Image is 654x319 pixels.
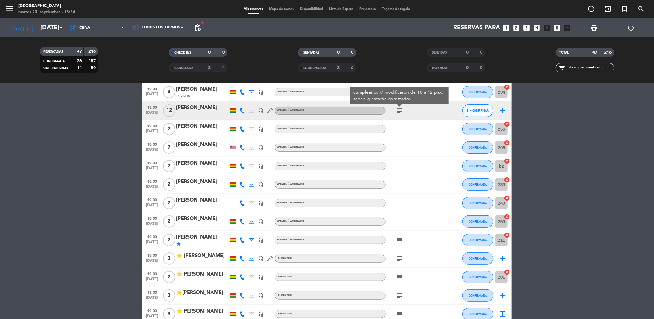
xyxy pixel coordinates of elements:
button: CONFIRMADA [462,123,493,135]
span: CANCELADA [174,67,193,70]
span: SENTADAS [303,51,320,54]
i: headset_mic [258,126,264,132]
i: subject [396,236,403,244]
span: 12 [163,104,175,117]
i: subject [396,255,403,262]
span: 19:00 [144,104,160,111]
span: [DATE] [144,203,160,210]
span: 3 [163,289,175,302]
i: headset_mic [258,200,264,206]
span: [DATE] [144,222,160,229]
span: Mapa de mesas [266,7,297,11]
span: CONFIRMADA [469,90,487,94]
strong: 11 [77,66,82,70]
i: looks_3 [523,24,531,32]
span: Teppanyaki [277,276,292,278]
span: Teppanyaki [277,313,292,315]
strong: 4 [222,66,226,70]
div: ⭐ [PERSON_NAME] [176,252,228,260]
div: [PERSON_NAME] [176,159,228,167]
span: Sin menú asignado [277,220,304,223]
span: pending_actions [194,24,201,31]
div: [PERSON_NAME] [176,196,228,204]
div: cumpleaños // modificaron de 10 a 12 pax, saben q estarán aprettados- [353,89,446,102]
i: arrow_drop_down [57,24,65,31]
input: Filtrar por nombre... [566,64,614,71]
span: 2 [163,271,175,283]
strong: 216 [604,50,613,55]
i: border_all [499,107,506,114]
span: Mis reservas [241,7,266,11]
div: ⭐[PERSON_NAME] [176,307,228,315]
span: Sin menú asignado [277,91,304,93]
i: cancel [504,121,510,127]
div: ⭐[PERSON_NAME] [176,270,228,278]
span: CONFIRMADA [469,312,487,316]
div: [PERSON_NAME] [176,85,228,93]
span: [DATE] [144,111,160,118]
span: 19:00 [144,233,160,240]
i: search [637,5,645,13]
i: headset_mic [258,274,264,280]
button: SIN CONFIRMAR [462,104,493,117]
i: looks_one [502,24,510,32]
span: 19:00 [144,252,160,259]
button: CONFIRMADA [462,289,493,302]
span: 3 [163,252,175,265]
span: 2 [163,234,175,246]
span: 19:00 [144,178,160,185]
strong: 0 [466,50,469,55]
span: Disponibilidad [297,7,326,11]
span: Sin menú asignado [277,109,304,112]
i: exit_to_app [604,5,612,13]
span: Reservas para [453,24,500,31]
span: CHECK INS [174,51,191,54]
strong: 47 [593,50,598,55]
div: [PERSON_NAME] [176,104,228,112]
span: 19:00 [144,215,160,222]
span: [DATE] [144,166,160,173]
i: subject [396,310,403,318]
i: cancel [504,140,510,146]
strong: 59 [91,66,97,70]
strong: 157 [88,59,97,63]
button: CONFIRMADA [462,160,493,172]
span: 2 [163,160,175,172]
button: CONFIRMADA [462,197,493,209]
i: headset_mic [258,256,264,261]
span: 2 [163,197,175,209]
i: border_all [499,292,506,299]
span: 2 [163,178,175,191]
i: looks_6 [553,24,561,32]
span: 19:00 [144,270,160,277]
div: [PERSON_NAME] [176,178,228,186]
div: [PERSON_NAME] [176,141,228,149]
button: CONFIRMADA [462,86,493,98]
i: headset_mic [258,163,264,169]
span: [DATE] [144,240,160,247]
strong: 0 [466,66,469,70]
span: [DATE] [144,129,160,136]
span: Tarjetas de regalo [379,7,414,11]
span: 1 Visita [178,94,190,99]
strong: 0 [222,50,226,55]
i: add_box [563,24,571,32]
strong: 216 [88,49,97,54]
span: 4 [163,86,175,98]
span: Sin menú asignado [277,146,304,149]
button: CONFIRMADA [462,141,493,154]
span: Sin menú asignado [277,165,304,167]
span: RE AGENDADA [303,67,326,70]
i: headset_mic [258,182,264,187]
i: headset_mic [258,89,264,95]
div: [GEOGRAPHIC_DATA] [18,3,75,9]
i: power_settings_new [627,24,635,31]
i: subject [396,273,403,281]
span: CONFIRMADA [469,220,487,223]
button: CONFIRMADA [462,178,493,191]
i: headset_mic [258,108,264,113]
span: [DATE] [144,259,160,266]
i: looks_two [512,24,520,32]
i: headset_mic [258,237,264,243]
i: add_circle_outline [587,5,595,13]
